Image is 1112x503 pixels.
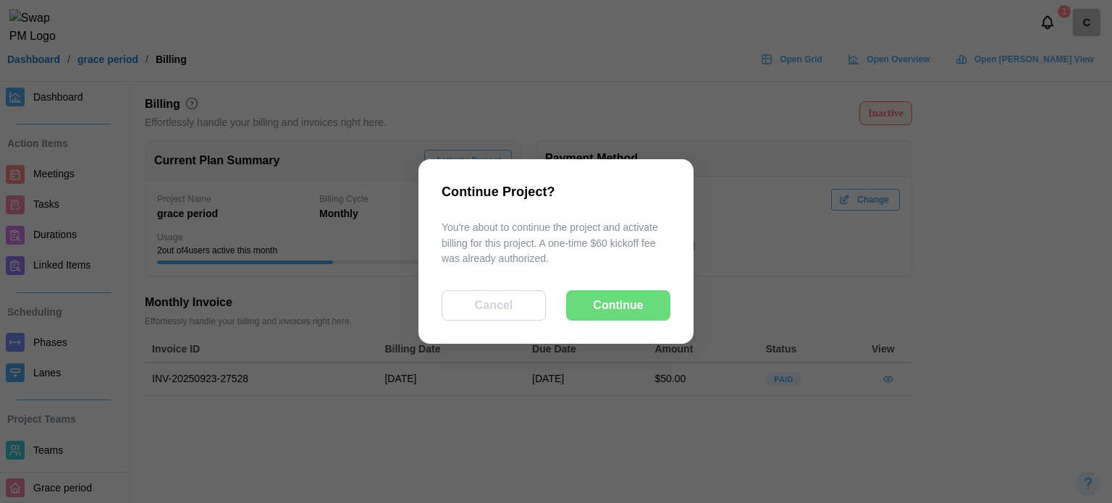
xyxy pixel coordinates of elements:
[442,182,670,203] div: Continue Project?
[475,291,513,320] span: Cancel
[593,291,643,320] span: Continue
[442,290,546,321] button: Cancel
[442,220,670,267] div: You're about to continue the project and activate billing for this project. A one-time $60 kickof...
[566,290,670,321] button: Continue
